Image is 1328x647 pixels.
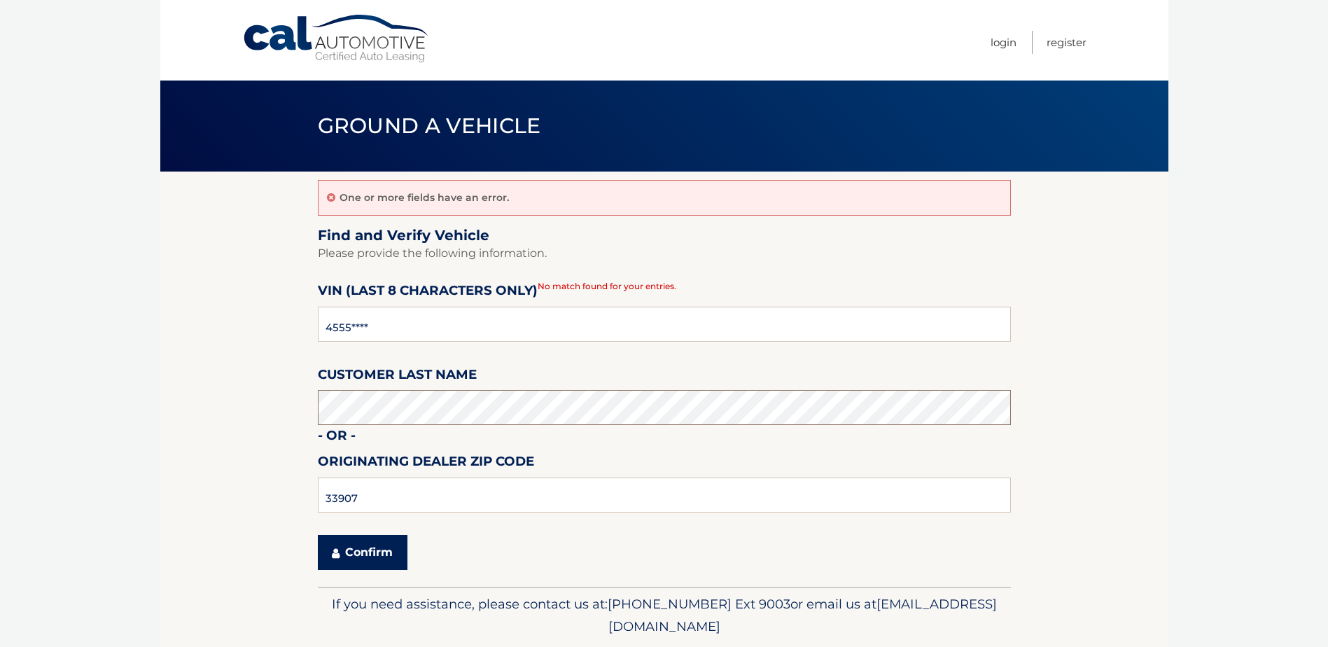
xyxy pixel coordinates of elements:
[242,14,431,64] a: Cal Automotive
[608,596,790,612] span: [PHONE_NUMBER] Ext 9003
[318,227,1011,244] h2: Find and Verify Vehicle
[318,244,1011,263] p: Please provide the following information.
[318,113,541,139] span: Ground a Vehicle
[318,364,477,390] label: Customer Last Name
[608,596,997,634] span: [EMAIL_ADDRESS][DOMAIN_NAME]
[991,31,1016,54] a: Login
[318,280,538,306] label: VIN (last 8 characters only)
[538,281,676,291] span: No match found for your entries.
[318,425,356,451] label: - or -
[340,191,509,204] p: One or more fields have an error.
[327,593,1002,638] p: If you need assistance, please contact us at: or email us at
[318,535,407,570] button: Confirm
[1047,31,1086,54] a: Register
[318,451,534,477] label: Originating Dealer Zip Code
